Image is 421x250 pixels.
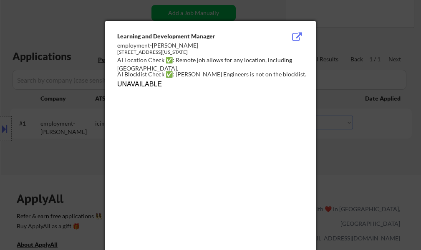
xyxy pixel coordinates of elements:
div: AI Blocklist Check ✅: [PERSON_NAME] Engineers is not on the blocklist. [117,70,307,78]
div: employment-[PERSON_NAME] [117,41,262,50]
div: AI Location Check ✅: Remote job allows for any location, including [GEOGRAPHIC_DATA]. [117,56,307,72]
div: UNAVAILABLE [117,81,303,88]
div: Learning and Development Manager [117,32,262,40]
div: [STREET_ADDRESS][US_STATE] [117,49,262,56]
